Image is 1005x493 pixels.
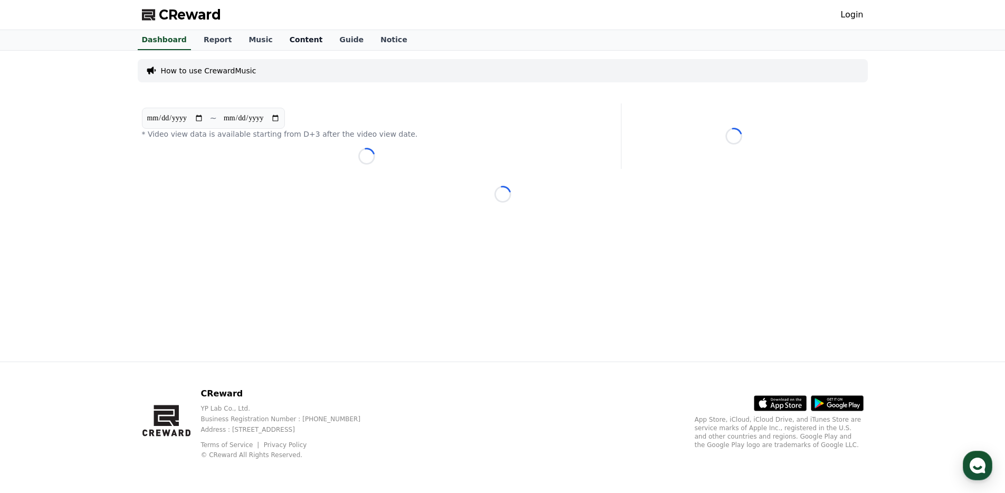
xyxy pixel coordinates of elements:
[156,350,182,359] span: Settings
[200,441,261,449] a: Terms of Service
[210,112,217,125] p: ~
[695,415,864,449] p: App Store, iCloud, iCloud Drive, and iTunes Store are service marks of Apple Inc., registered in ...
[27,350,45,359] span: Home
[200,451,377,459] p: © CReward All Rights Reserved.
[331,30,372,50] a: Guide
[142,129,591,139] p: * Video view data is available starting from D+3 after the video view date.
[161,65,256,76] a: How to use CrewardMusic
[840,8,863,21] a: Login
[264,441,307,449] a: Privacy Policy
[138,30,191,50] a: Dashboard
[142,6,221,23] a: CReward
[200,387,377,400] p: CReward
[372,30,416,50] a: Notice
[88,351,119,359] span: Messages
[281,30,331,50] a: Content
[159,6,221,23] span: CReward
[3,335,70,361] a: Home
[200,425,377,434] p: Address : [STREET_ADDRESS]
[136,335,203,361] a: Settings
[200,404,377,413] p: YP Lab Co., Ltd.
[200,415,377,423] p: Business Registration Number : [PHONE_NUMBER]
[240,30,281,50] a: Music
[195,30,241,50] a: Report
[70,335,136,361] a: Messages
